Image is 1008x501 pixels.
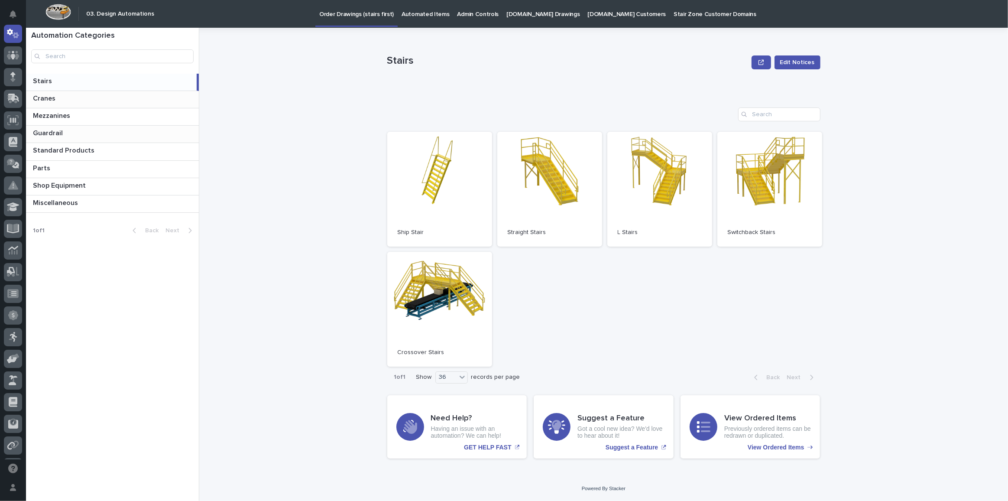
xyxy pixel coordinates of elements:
[387,55,749,67] p: Stairs
[582,486,626,491] a: Powered By Stacker
[140,228,159,234] span: Back
[26,91,199,108] a: CranesCranes
[33,127,65,137] p: Guardrail
[33,180,88,190] p: Shop Equipment
[33,75,54,85] p: Stairs
[61,160,105,167] a: Powered byPylon
[431,425,518,440] p: Having an issue with an automation? We can help!
[508,229,592,236] p: Straight Stairs
[63,139,110,148] span: Onboarding Call
[29,105,110,112] div: We're available if you need us!
[9,48,158,62] p: How can we help?
[9,8,26,26] img: Stacker
[33,93,57,103] p: Cranes
[29,96,142,105] div: Start new chat
[534,395,674,459] a: Suggest a Feature
[4,459,22,478] button: Open support chat
[497,132,602,247] a: Straight Stairs
[147,99,158,109] button: Start new chat
[681,395,820,459] a: View Ordered Items
[780,58,815,67] span: Edit Notices
[45,4,71,20] img: Workspace Logo
[387,367,413,388] p: 1 of 1
[471,374,520,381] p: records per page
[775,55,820,69] button: Edit Notices
[33,197,80,207] p: Miscellaneous
[86,10,154,18] h2: 03. Design Automations
[724,414,811,423] h3: View Ordered Items
[618,229,702,236] p: L Stairs
[31,49,194,63] input: Search
[787,374,806,381] span: Next
[26,220,52,241] p: 1 of 1
[784,374,820,381] button: Next
[738,107,820,121] input: Search
[762,374,780,381] span: Back
[26,143,199,160] a: Standard ProductsStandard Products
[387,252,492,367] a: Crossover Stairs
[33,163,52,172] p: Parts
[17,139,47,148] span: Help Docs
[577,414,664,423] h3: Suggest a Feature
[162,227,199,234] button: Next
[11,10,22,24] div: Notifications
[126,227,162,234] button: Back
[436,373,457,382] div: 36
[398,229,482,236] p: Ship Stair
[26,161,199,178] a: PartsParts
[728,229,812,236] p: Switchback Stairs
[33,110,72,120] p: Mezzanines
[464,444,511,451] p: GET HELP FAST
[54,140,61,147] div: 🔗
[31,31,194,41] h1: Automation Categories
[387,395,527,459] a: GET HELP FAST
[4,5,22,23] button: Notifications
[5,136,51,151] a: 📖Help Docs
[398,349,482,356] p: Crossover Stairs
[165,228,185,234] span: Next
[606,444,658,451] p: Suggest a Feature
[387,132,492,247] a: Ship Stair
[607,132,712,247] a: L Stairs
[26,178,199,195] a: Shop EquipmentShop Equipment
[431,414,518,423] h3: Need Help?
[577,425,664,440] p: Got a cool new idea? We'd love to hear about it!
[9,34,158,48] p: Welcome 👋
[26,74,199,91] a: StairsStairs
[9,140,16,147] div: 📖
[86,160,105,167] span: Pylon
[26,108,199,126] a: MezzaninesMezzanines
[26,126,199,143] a: GuardrailGuardrail
[416,374,432,381] p: Show
[9,96,24,112] img: 1736555164131-43832dd5-751b-4058-ba23-39d91318e5a0
[26,195,199,213] a: MiscellaneousMiscellaneous
[747,374,784,381] button: Back
[748,444,804,451] p: View Ordered Items
[724,425,811,440] p: Previously ordered items can be redrawn or duplicated.
[717,132,822,247] a: Switchback Stairs
[33,145,96,155] p: Standard Products
[51,136,114,151] a: 🔗Onboarding Call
